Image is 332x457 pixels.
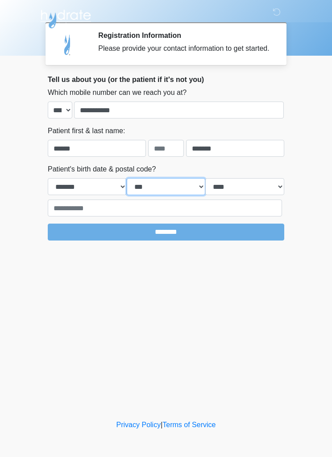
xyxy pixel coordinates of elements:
[98,43,271,54] div: Please provide your contact information to get started.
[48,87,187,98] label: Which mobile number can we reach you at?
[48,75,284,84] h2: Tell us about you (or the patient if it's not you)
[48,164,156,175] label: Patient's birth date & postal code?
[162,421,216,428] a: Terms of Service
[116,421,161,428] a: Privacy Policy
[48,126,125,136] label: Patient first & last name:
[161,421,162,428] a: |
[39,7,92,29] img: Hydrate IV Bar - Scottsdale Logo
[54,31,81,58] img: Agent Avatar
